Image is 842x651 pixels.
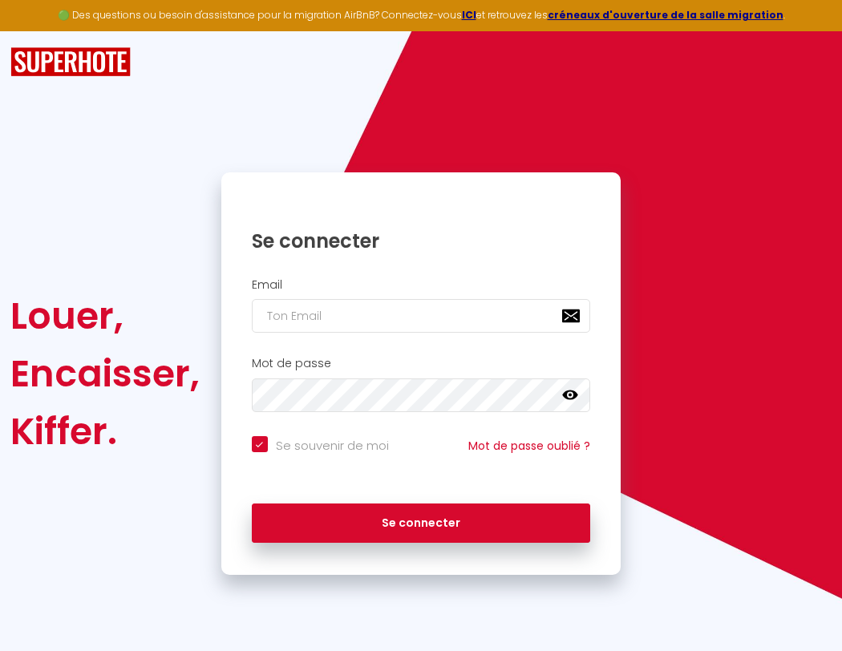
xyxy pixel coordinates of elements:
[252,299,591,333] input: Ton Email
[252,357,591,370] h2: Mot de passe
[252,503,591,544] button: Se connecter
[10,287,200,345] div: Louer,
[10,402,200,460] div: Kiffer.
[252,278,591,292] h2: Email
[10,47,131,77] img: SuperHote logo
[548,8,783,22] a: créneaux d'ouverture de la salle migration
[468,438,590,454] a: Mot de passe oublié ?
[252,228,591,253] h1: Se connecter
[462,8,476,22] a: ICI
[10,345,200,402] div: Encaisser,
